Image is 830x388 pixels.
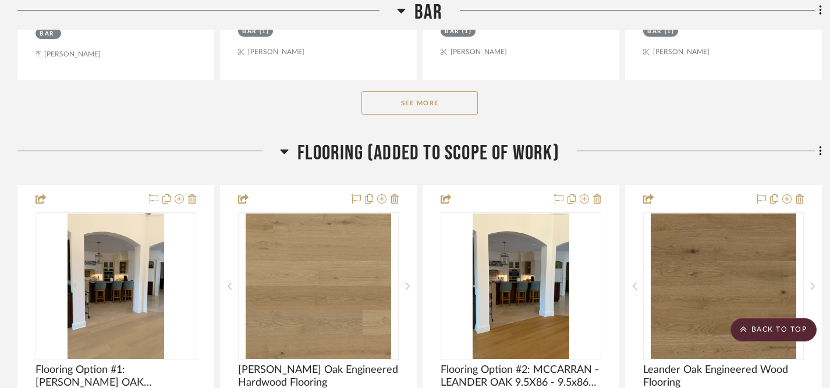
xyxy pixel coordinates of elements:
[730,318,817,341] scroll-to-top-button: BACK TO TOP
[361,91,478,115] button: See More
[462,27,472,36] div: (1)
[445,27,459,36] div: Bar
[260,27,269,36] div: (1)
[644,213,803,359] div: 0
[297,141,559,166] span: Flooring (added to scope of work)
[665,27,675,36] div: (1)
[651,213,796,359] img: Leander Oak Engineered Wood Flooring
[239,213,398,359] div: 0
[441,213,601,359] div: 0
[242,27,257,36] div: Bar
[473,213,569,359] img: Flooring Option #2: MCCARRAN - LEANDER OAK 9.5X86 - 9.5x86 Random Length Planks 5/8-4MM ID#: VTWL...
[246,213,391,359] img: Ladson Adriel Oak Engineered Hardwood Flooring
[40,30,54,38] div: Bar
[68,213,164,359] img: Flooring Option #1: LADSON - ADRIEL OAK 7.48X74.80 - 7.5x75 Random Length Planks 1/2-2MM ID#: VTW...
[647,27,662,36] div: Bar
